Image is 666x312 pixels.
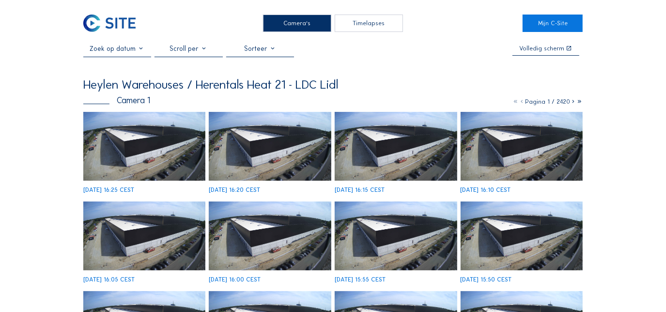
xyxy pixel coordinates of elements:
div: [DATE] 16:20 CEST [209,187,260,193]
img: C-SITE Logo [83,15,136,32]
div: Volledig scherm [520,46,565,52]
input: Zoek op datum 󰅀 [83,45,151,53]
img: image_52687144 [83,112,205,181]
div: [DATE] 16:00 CEST [209,277,261,283]
div: Timelapses [335,15,403,32]
div: Heylen Warehouses / Herentals Heat 21 - LDC Lidl [83,78,338,91]
div: [DATE] 15:50 CEST [461,277,512,283]
div: [DATE] 16:10 CEST [461,187,511,193]
div: Camera 1 [83,96,150,105]
div: [DATE] 15:55 CEST [335,277,386,283]
span: Pagina 1 / 2420 [525,98,570,105]
a: Mijn C-Site [523,15,583,32]
div: [DATE] 16:25 CEST [83,187,134,193]
div: [DATE] 16:05 CEST [83,277,135,283]
img: image_52686927 [335,112,457,181]
a: C-SITE Logo [83,15,143,32]
img: image_52686992 [209,112,331,181]
div: [DATE] 16:15 CEST [335,187,385,193]
img: image_52686606 [83,202,205,270]
img: image_52686456 [209,202,331,270]
img: image_52686218 [461,202,583,270]
img: image_52686771 [461,112,583,181]
div: Camera's [263,15,331,32]
img: image_52686394 [335,202,457,270]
